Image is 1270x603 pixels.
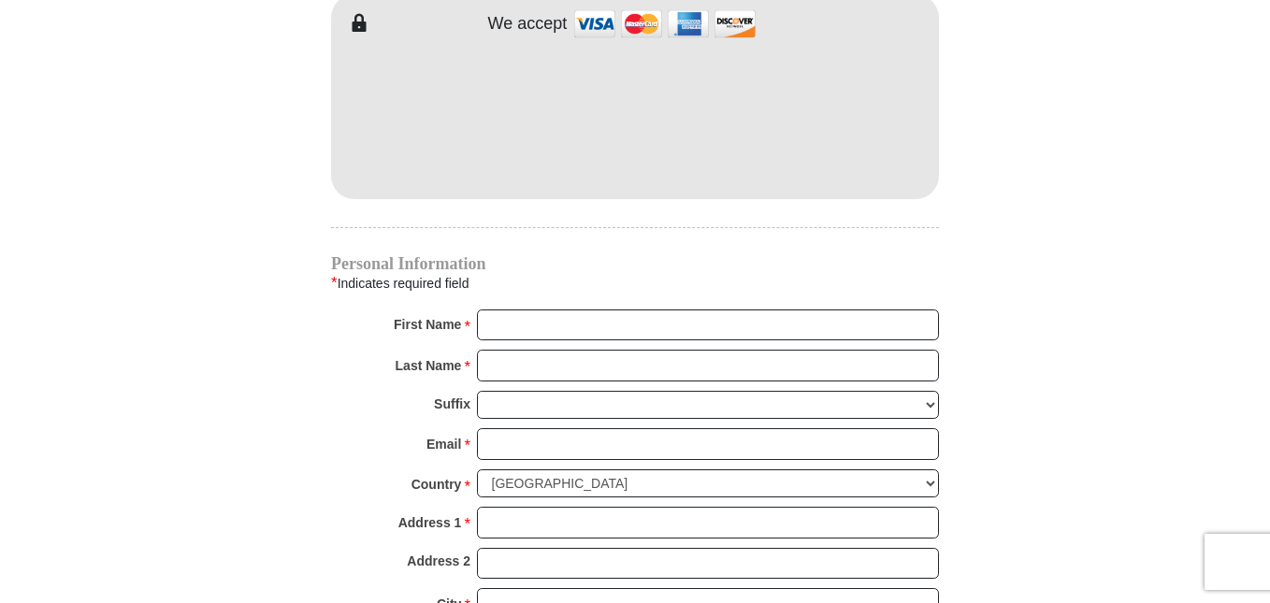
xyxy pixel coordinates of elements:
[331,271,939,295] div: Indicates required field
[411,471,462,497] strong: Country
[331,256,939,271] h4: Personal Information
[394,311,461,337] strong: First Name
[396,352,462,379] strong: Last Name
[426,431,461,457] strong: Email
[571,4,758,44] img: credit cards accepted
[398,510,462,536] strong: Address 1
[488,14,568,35] h4: We accept
[407,548,470,574] strong: Address 2
[434,391,470,417] strong: Suffix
